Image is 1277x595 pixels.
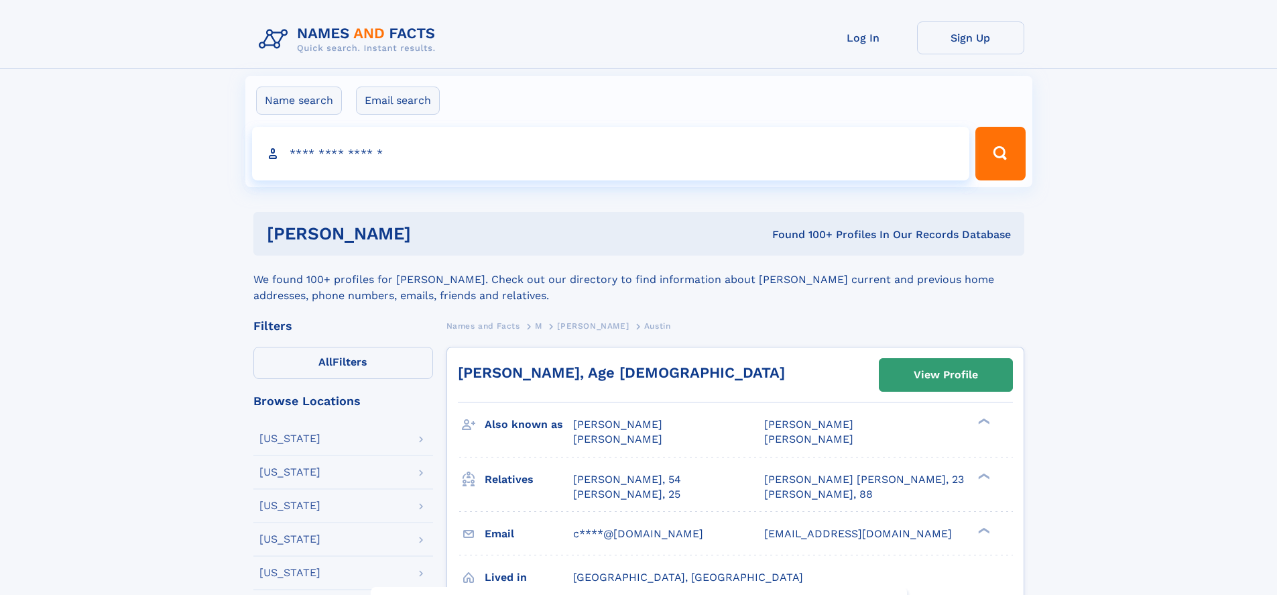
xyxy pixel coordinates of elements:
span: All [318,356,332,368]
a: Sign Up [917,21,1024,54]
a: [PERSON_NAME], 54 [573,472,681,487]
a: [PERSON_NAME] [557,317,629,334]
span: [EMAIL_ADDRESS][DOMAIN_NAME] [764,527,952,540]
label: Email search [356,87,440,115]
label: Name search [256,87,342,115]
div: [US_STATE] [259,567,320,578]
div: [US_STATE] [259,467,320,478]
div: [US_STATE] [259,433,320,444]
span: [GEOGRAPHIC_DATA], [GEOGRAPHIC_DATA] [573,571,803,584]
a: Log In [810,21,917,54]
h3: Email [485,523,573,545]
span: M [535,321,542,331]
div: Filters [253,320,433,332]
input: search input [252,127,970,180]
a: [PERSON_NAME] [PERSON_NAME], 23 [764,472,964,487]
h3: Lived in [485,566,573,589]
div: ❯ [975,526,991,535]
a: [PERSON_NAME], 25 [573,487,680,502]
a: M [535,317,542,334]
span: [PERSON_NAME] [557,321,629,331]
label: Filters [253,347,433,379]
img: Logo Names and Facts [253,21,446,58]
div: Found 100+ Profiles In Our Records Database [591,227,1011,242]
div: We found 100+ profiles for [PERSON_NAME]. Check out our directory to find information about [PERS... [253,256,1024,304]
a: View Profile [879,359,1012,391]
a: [PERSON_NAME], 88 [764,487,873,502]
div: ❯ [975,417,991,426]
div: View Profile [914,360,978,390]
h3: Relatives [485,468,573,491]
div: [US_STATE] [259,500,320,511]
span: [PERSON_NAME] [573,418,662,431]
span: [PERSON_NAME] [764,433,853,445]
span: [PERSON_NAME] [573,433,662,445]
span: Austin [644,321,671,331]
div: [US_STATE] [259,534,320,545]
button: Search Button [975,127,1025,180]
h3: Also known as [485,413,573,436]
div: Browse Locations [253,395,433,407]
a: Names and Facts [446,317,520,334]
div: ❯ [975,472,991,480]
span: [PERSON_NAME] [764,418,853,431]
h1: [PERSON_NAME] [267,225,592,242]
a: [PERSON_NAME], Age [DEMOGRAPHIC_DATA] [458,364,785,381]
